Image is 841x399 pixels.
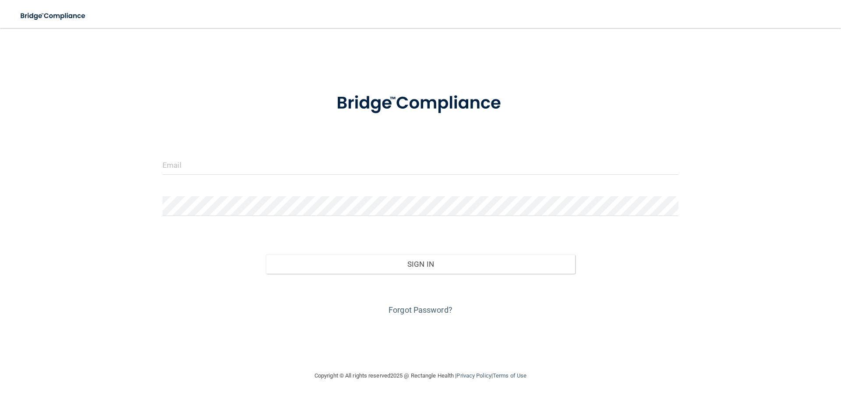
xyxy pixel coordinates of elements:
[318,81,523,126] img: bridge_compliance_login_screen.278c3ca4.svg
[456,372,491,379] a: Privacy Policy
[13,7,94,25] img: bridge_compliance_login_screen.278c3ca4.svg
[389,305,452,314] a: Forgot Password?
[163,155,678,175] input: Email
[261,362,580,390] div: Copyright © All rights reserved 2025 @ Rectangle Health | |
[266,254,576,274] button: Sign In
[493,372,527,379] a: Terms of Use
